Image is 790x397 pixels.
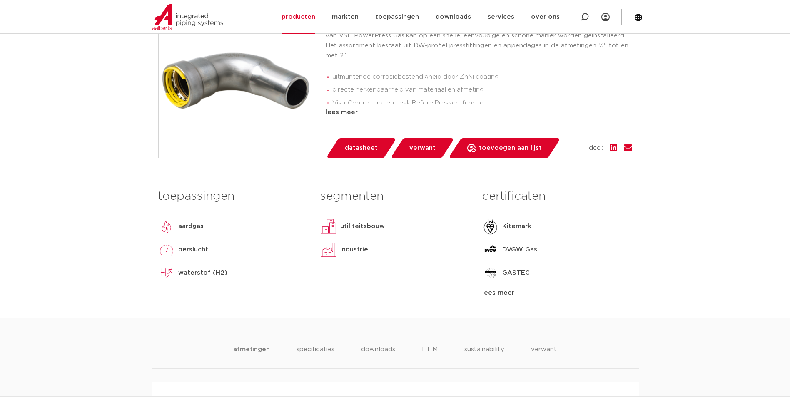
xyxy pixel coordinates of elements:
img: Product Image for VSH PowerPress Gas bocht 90° FØ 1 1/2" [159,5,312,158]
img: Kitemark [482,218,499,235]
li: Visu-Control-ring en Leak Before Pressed-functie [332,97,632,110]
li: downloads [361,345,395,368]
img: perslucht [158,241,175,258]
li: sustainability [464,345,504,368]
p: waterstof (H2) [178,268,227,278]
p: aardgas [178,221,204,231]
div: lees meer [482,288,632,298]
span: datasheet [345,141,378,155]
span: verwant [409,141,436,155]
img: GASTEC [482,265,499,281]
span: toevoegen aan lijst [479,141,542,155]
a: datasheet [326,138,396,158]
h3: toepassingen [158,188,308,205]
a: verwant [390,138,454,158]
li: afmetingen [233,345,269,368]
li: verwant [531,345,557,368]
li: uitmuntende corrosiebestendigheid door ZnNi coating [332,70,632,84]
li: directe herkenbaarheid van materiaal en afmeting [332,83,632,97]
p: utiliteitsbouw [340,221,385,231]
p: DVGW Gas [502,245,537,255]
img: DVGW Gas [482,241,499,258]
img: industrie [320,241,337,258]
p: GASTEC [502,268,530,278]
span: deel: [589,143,603,153]
p: perslucht [178,245,208,255]
h3: certificaten [482,188,632,205]
h3: segmenten [320,188,470,205]
img: aardgas [158,218,175,235]
p: industrie [340,245,368,255]
p: Kitemark [502,221,531,231]
img: utiliteitsbouw [320,218,337,235]
p: VSH PowerPress Gas C9411G is een 90° bocht geschikt voor dikwandige buis. Door het toepassen van ... [326,21,632,61]
div: lees meer [326,107,632,117]
li: specificaties [297,345,334,368]
img: waterstof (H2) [158,265,175,281]
li: ETIM [422,345,438,368]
